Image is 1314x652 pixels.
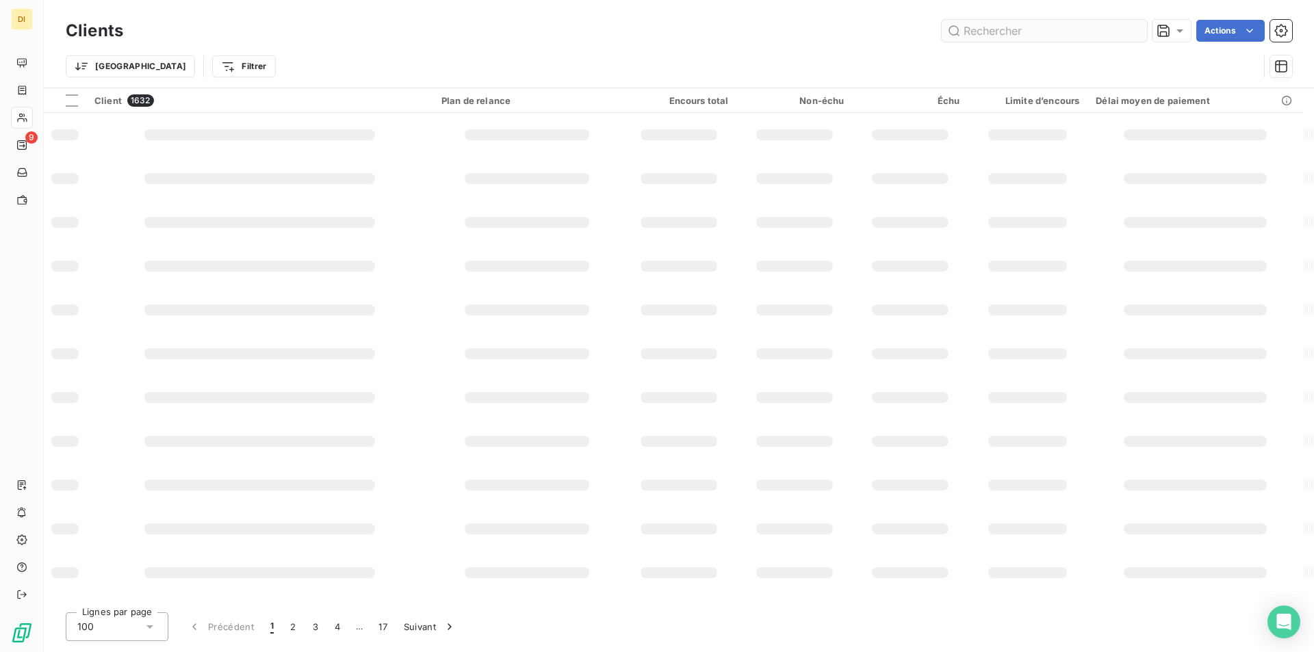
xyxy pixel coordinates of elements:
[396,612,465,641] button: Suivant
[942,20,1147,42] input: Rechercher
[370,612,396,641] button: 17
[348,616,370,638] span: …
[262,612,282,641] button: 1
[77,620,94,634] span: 100
[11,134,32,156] a: 9
[326,612,348,641] button: 4
[630,95,729,106] div: Encours total
[179,612,262,641] button: Précédent
[66,18,123,43] h3: Clients
[441,95,613,106] div: Plan de relance
[1196,20,1265,42] button: Actions
[11,8,33,30] div: DI
[11,622,33,644] img: Logo LeanPay
[282,612,304,641] button: 2
[94,95,122,106] span: Client
[1096,95,1295,106] div: Délai moyen de paiement
[25,131,38,144] span: 9
[1267,605,1300,638] div: Open Intercom Messenger
[305,612,326,641] button: 3
[212,55,275,77] button: Filtrer
[66,55,195,77] button: [GEOGRAPHIC_DATA]
[745,95,845,106] div: Non-échu
[270,620,274,634] span: 1
[977,95,1080,106] div: Limite d’encours
[861,95,960,106] div: Échu
[127,94,154,107] span: 1632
